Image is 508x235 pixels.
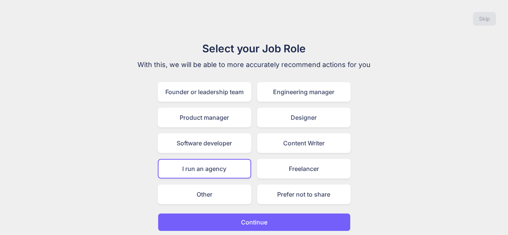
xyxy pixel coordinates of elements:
[128,60,381,70] p: With this, we will be able to more accurately recommend actions for you
[257,185,351,204] div: Prefer not to share
[257,108,351,127] div: Designer
[158,133,251,153] div: Software developer
[128,41,381,56] h1: Select your Job Role
[158,213,351,231] button: Continue
[473,12,496,26] button: Skip
[257,159,351,179] div: Freelancer
[257,133,351,153] div: Content Writer
[158,185,251,204] div: Other
[158,82,251,102] div: Founder or leadership team
[241,218,267,227] p: Continue
[158,108,251,127] div: Product manager
[257,82,351,102] div: Engineering manager
[158,159,251,179] div: I run an agency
